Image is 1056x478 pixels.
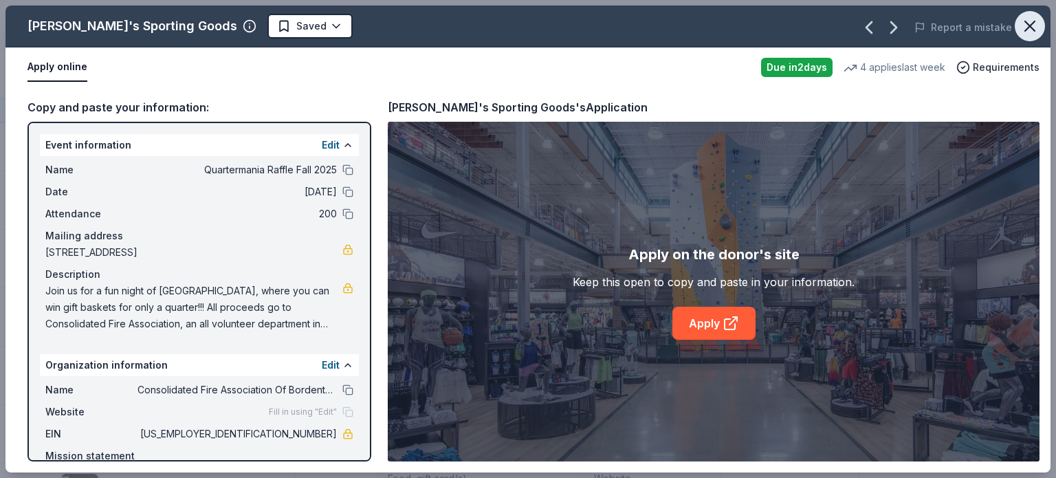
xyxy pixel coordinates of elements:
[137,162,337,178] span: Quartermania Raffle Fall 2025
[27,53,87,82] button: Apply online
[914,19,1012,36] button: Report a mistake
[27,15,237,37] div: [PERSON_NAME]'s Sporting Goods
[137,382,337,398] span: Consolidated Fire Association Of Bordentown [US_STATE]
[45,184,137,200] span: Date
[45,162,137,178] span: Name
[973,59,1039,76] span: Requirements
[45,382,137,398] span: Name
[322,357,340,373] button: Edit
[322,137,340,153] button: Edit
[45,426,137,442] span: EIN
[45,266,353,283] div: Description
[137,184,337,200] span: [DATE]
[267,14,353,39] button: Saved
[45,244,342,261] span: [STREET_ADDRESS]
[573,274,855,290] div: Keep this open to copy and paste in your information.
[672,307,756,340] a: Apply
[27,98,371,116] div: Copy and paste your information:
[40,134,359,156] div: Event information
[388,98,648,116] div: [PERSON_NAME]'s Sporting Goods's Application
[45,283,342,332] span: Join us for a fun night of [GEOGRAPHIC_DATA], where you can win gift baskets for only a quarter!!...
[628,243,800,265] div: Apply on the donor's site
[45,448,353,464] div: Mission statement
[45,228,353,244] div: Mailing address
[137,206,337,222] span: 200
[40,354,359,376] div: Organization information
[956,59,1039,76] button: Requirements
[45,206,137,222] span: Attendance
[761,58,833,77] div: Due in 2 days
[137,426,337,442] span: [US_EMPLOYER_IDENTIFICATION_NUMBER]
[269,406,337,417] span: Fill in using "Edit"
[844,59,945,76] div: 4 applies last week
[296,18,327,34] span: Saved
[45,404,137,420] span: Website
